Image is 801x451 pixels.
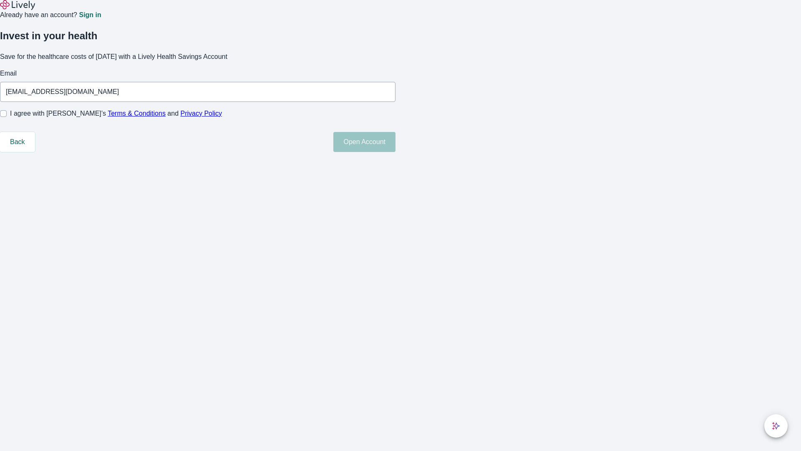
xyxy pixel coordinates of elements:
svg: Lively AI Assistant [772,422,780,430]
a: Sign in [79,12,101,18]
a: Privacy Policy [181,110,222,117]
button: chat [764,414,788,438]
a: Terms & Conditions [108,110,166,117]
span: I agree with [PERSON_NAME]’s and [10,109,222,119]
